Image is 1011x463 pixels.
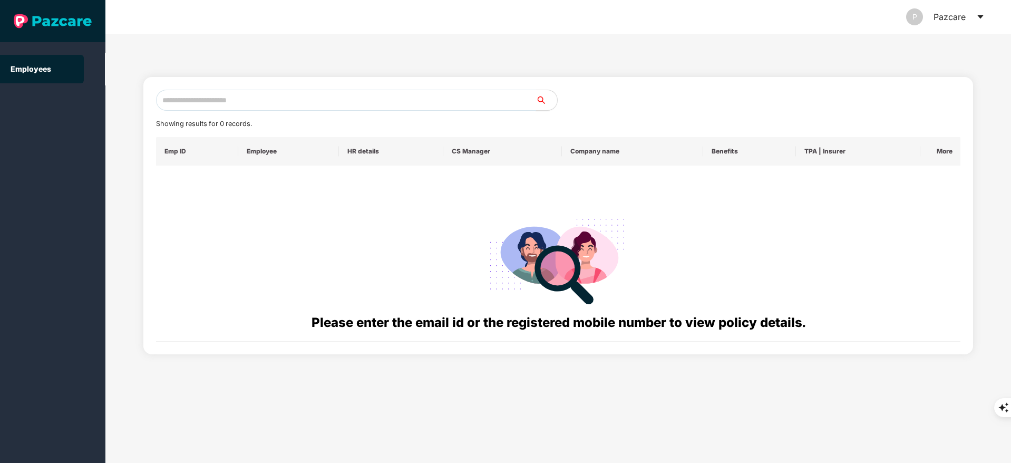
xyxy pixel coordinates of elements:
[796,137,920,166] th: TPA | Insurer
[482,206,634,313] img: svg+xml;base64,PHN2ZyB4bWxucz0iaHR0cDovL3d3dy53My5vcmcvMjAwMC9zdmciIHdpZHRoPSIyODgiIGhlaWdodD0iMj...
[156,120,252,128] span: Showing results for 0 records.
[976,13,985,21] span: caret-down
[912,8,917,25] span: P
[312,315,805,330] span: Please enter the email id or the registered mobile number to view policy details.
[536,96,557,104] span: search
[443,137,562,166] th: CS Manager
[156,137,239,166] th: Emp ID
[536,90,558,111] button: search
[339,137,443,166] th: HR details
[11,64,51,73] a: Employees
[562,137,703,166] th: Company name
[920,137,960,166] th: More
[703,137,796,166] th: Benefits
[238,137,339,166] th: Employee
